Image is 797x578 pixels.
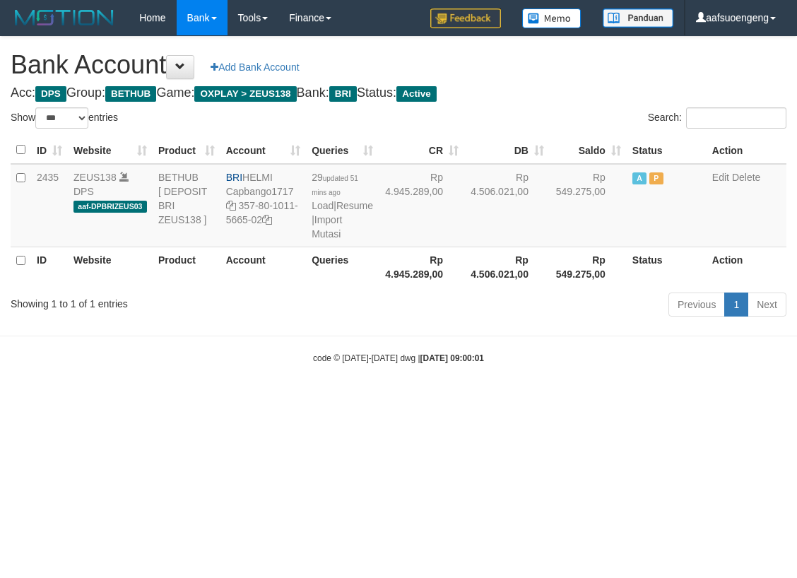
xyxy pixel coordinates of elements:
[707,247,786,287] th: Action
[712,172,729,183] a: Edit
[686,107,786,129] input: Search:
[153,136,220,164] th: Product: activate to sort column ascending
[11,7,118,28] img: MOTION_logo.png
[724,293,748,317] a: 1
[262,214,272,225] a: Copy 357801011566502 to clipboard
[312,214,342,240] a: Import Mutasi
[11,51,786,79] h1: Bank Account
[627,136,707,164] th: Status
[105,86,156,102] span: BETHUB
[35,86,66,102] span: DPS
[464,136,550,164] th: DB: activate to sort column ascending
[649,172,663,184] span: Paused
[336,200,373,211] a: Resume
[220,136,306,164] th: Account: activate to sort column ascending
[522,8,581,28] img: Button%20Memo.svg
[201,55,308,79] a: Add Bank Account
[732,172,760,183] a: Delete
[226,186,294,197] a: Capbango1717
[153,164,220,247] td: BETHUB [ DEPOSIT BRI ZEUS138 ]
[226,200,236,211] a: Copy Capbango1717 to clipboard
[194,86,296,102] span: OXPLAY > ZEUS138
[11,291,321,311] div: Showing 1 to 1 of 1 entries
[306,136,379,164] th: Queries: activate to sort column ascending
[550,247,627,287] th: Rp 549.275,00
[31,136,68,164] th: ID: activate to sort column ascending
[648,107,786,129] label: Search:
[396,86,437,102] span: Active
[550,164,627,247] td: Rp 549.275,00
[35,107,88,129] select: Showentries
[464,247,550,287] th: Rp 4.506.021,00
[220,247,306,287] th: Account
[68,247,153,287] th: Website
[313,353,484,363] small: code © [DATE]-[DATE] dwg |
[430,8,501,28] img: Feedback.jpg
[550,136,627,164] th: Saldo: activate to sort column ascending
[31,164,68,247] td: 2435
[379,136,464,164] th: CR: activate to sort column ascending
[603,8,673,28] img: panduan.png
[153,247,220,287] th: Product
[73,172,117,183] a: ZEUS138
[31,247,68,287] th: ID
[11,86,786,100] h4: Acc: Group: Game: Bank: Status:
[312,200,333,211] a: Load
[73,201,147,213] span: aaf-DPBRIZEUS03
[668,293,725,317] a: Previous
[68,164,153,247] td: DPS
[627,247,707,287] th: Status
[11,107,118,129] label: Show entries
[707,136,786,164] th: Action
[379,164,464,247] td: Rp 4.945.289,00
[220,164,306,247] td: HELMI 357-80-1011-5665-02
[312,172,373,240] span: | |
[420,353,484,363] strong: [DATE] 09:00:01
[464,164,550,247] td: Rp 4.506.021,00
[379,247,464,287] th: Rp 4.945.289,00
[632,172,647,184] span: Active
[68,136,153,164] th: Website: activate to sort column ascending
[329,86,357,102] span: BRI
[312,172,358,197] span: 29
[312,175,358,196] span: updated 51 mins ago
[748,293,786,317] a: Next
[306,247,379,287] th: Queries
[226,172,242,183] span: BRI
